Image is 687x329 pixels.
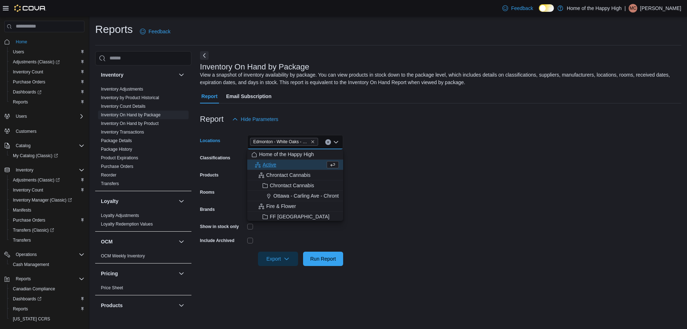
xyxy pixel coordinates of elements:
[567,4,622,13] p: Home of the Happy High
[13,217,45,223] span: Purchase Orders
[258,252,298,266] button: Export
[10,68,46,76] a: Inventory Count
[10,186,46,194] a: Inventory Count
[247,201,343,212] button: Fire & Flower
[101,121,159,126] a: Inventory On Hand by Product
[16,113,27,119] span: Users
[13,197,72,203] span: Inventory Manager (Classic)
[10,176,84,184] span: Adjustments (Classic)
[148,28,170,35] span: Feedback
[640,4,681,13] p: [PERSON_NAME]
[101,147,132,152] a: Package History
[101,95,159,100] a: Inventory by Product Historical
[7,185,87,195] button: Inventory Count
[10,295,44,303] a: Dashboards
[325,139,331,145] button: Clear input
[7,195,87,205] a: Inventory Manager (Classic)
[266,203,296,210] span: Fire & Flower
[247,149,343,160] button: Home of the Happy High
[101,129,144,135] span: Inventory Transactions
[95,284,191,295] div: Pricing
[177,269,186,278] button: Pricing
[177,237,186,246] button: OCM
[13,166,84,174] span: Inventory
[10,196,84,204] span: Inventory Manager (Classic)
[13,262,49,267] span: Cash Management
[7,87,87,97] a: Dashboards
[7,77,87,87] button: Purchase Orders
[101,172,116,178] span: Reorder
[247,160,343,170] button: Active
[266,171,311,179] span: Chrontact Cannabis
[200,172,219,178] label: Products
[101,285,123,290] a: Price Sheet
[13,112,30,121] button: Users
[16,129,36,134] span: Customers
[16,143,30,149] span: Catalog
[10,48,84,56] span: Users
[177,301,186,310] button: Products
[10,98,84,106] span: Reports
[10,260,52,269] a: Cash Management
[4,34,84,326] nav: Complex example
[7,294,87,304] a: Dashboards
[101,86,143,92] span: Inventory Adjustments
[101,213,139,218] span: Loyalty Adjustments
[95,252,191,263] div: OCM
[7,215,87,225] button: Purchase Orders
[1,111,87,121] button: Users
[95,22,133,37] h1: Reports
[101,270,176,277] button: Pricing
[200,138,220,144] label: Locations
[7,57,87,67] a: Adjustments (Classic)
[10,285,58,293] a: Canadian Compliance
[10,206,34,214] a: Manifests
[13,286,55,292] span: Canadian Compliance
[10,196,75,204] a: Inventory Manager (Classic)
[10,236,84,245] span: Transfers
[200,115,224,124] h3: Report
[7,225,87,235] a: Transfers (Classic)
[7,151,87,161] a: My Catalog (Classic)
[101,130,144,135] a: Inventory Transactions
[1,165,87,175] button: Inventory
[229,112,281,126] button: Hide Parameters
[101,71,176,78] button: Inventory
[14,5,46,12] img: Cova
[10,226,84,234] span: Transfers (Classic)
[7,97,87,107] button: Reports
[101,253,145,259] span: OCM Weekly Inventory
[101,181,119,186] a: Transfers
[13,250,40,259] button: Operations
[16,167,33,173] span: Inventory
[10,78,84,86] span: Purchase Orders
[101,198,118,205] h3: Loyalty
[10,260,84,269] span: Cash Management
[10,98,31,106] a: Reports
[10,58,63,66] a: Adjustments (Classic)
[101,112,161,117] a: Inventory On Hand by Package
[13,37,84,46] span: Home
[13,227,54,233] span: Transfers (Classic)
[13,187,43,193] span: Inventory Count
[200,63,310,71] h3: Inventory On Hand by Package
[7,304,87,314] button: Reports
[101,222,153,227] a: Loyalty Redemption Values
[101,71,123,78] h3: Inventory
[1,141,87,151] button: Catalog
[13,112,84,121] span: Users
[1,37,87,47] button: Home
[201,89,218,103] span: Report
[10,78,48,86] a: Purchase Orders
[500,1,536,15] a: Feedback
[10,315,53,323] a: [US_STATE] CCRS
[273,192,368,199] span: Ottawa - Carling Ave - Chrontact Cannabis
[101,146,132,152] span: Package History
[10,305,31,313] a: Reports
[10,58,84,66] span: Adjustments (Classic)
[310,255,336,262] span: Run Report
[200,238,234,243] label: Include Archived
[95,85,191,191] div: Inventory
